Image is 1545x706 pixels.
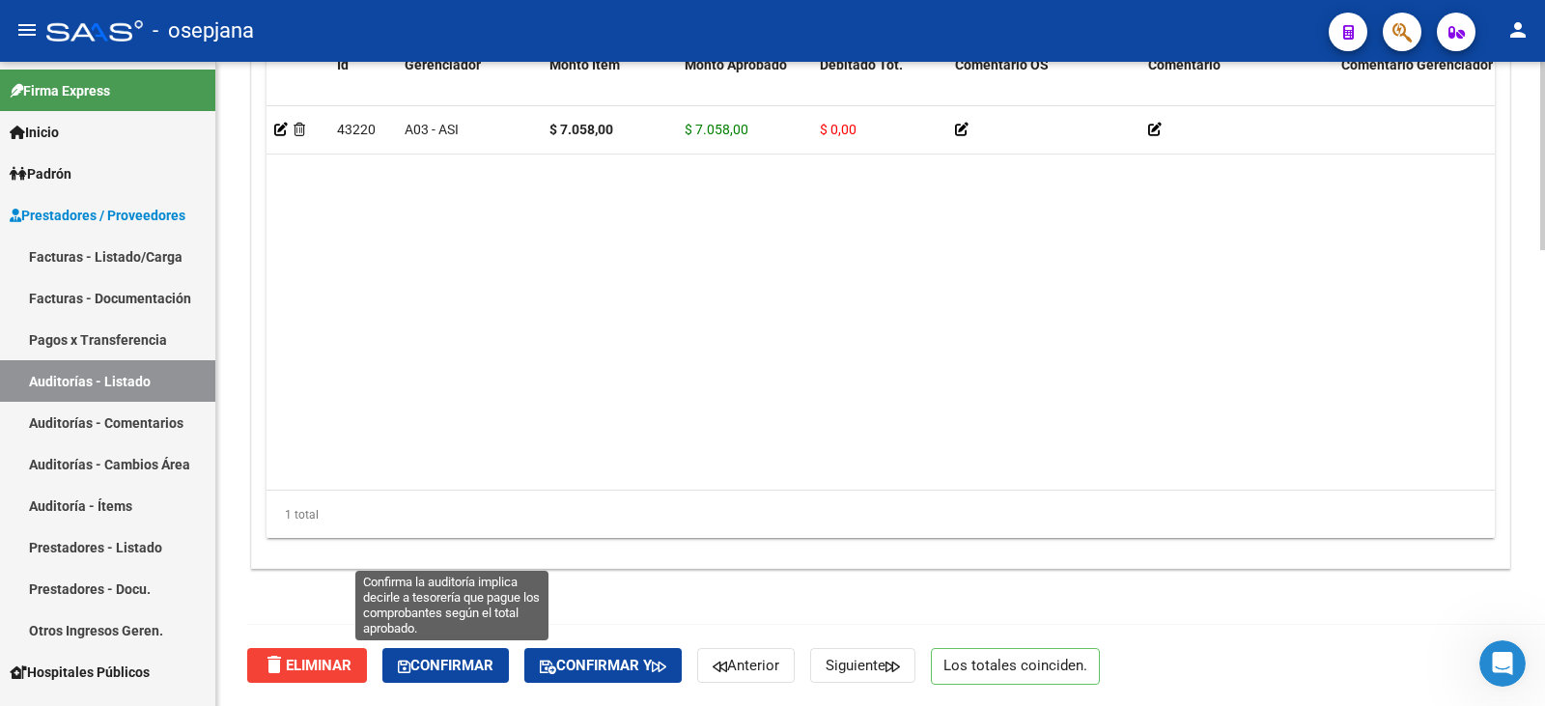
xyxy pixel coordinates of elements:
span: - osepjana [153,10,254,52]
p: Los totales coinciden. [931,648,1100,685]
span: Inicio [10,122,59,143]
span: Padrón [10,163,71,184]
button: Eliminar [247,648,367,683]
span: Id [337,57,349,72]
span: Comentario Gerenciador [1341,57,1493,72]
button: Confirmar y [524,648,682,683]
mat-icon: person [1506,18,1530,42]
datatable-header-cell: Id [329,44,397,129]
datatable-header-cell: Gerenciador [397,44,542,129]
span: Eliminar [263,657,351,674]
span: Hospitales Públicos [10,662,150,683]
iframe: Intercom live chat [1479,640,1526,687]
span: Confirmar y [540,657,666,674]
datatable-header-cell: Comentario OS [947,44,1140,129]
mat-icon: menu [15,18,39,42]
span: Monto Aprobado [685,57,787,72]
span: A03 - ASI [405,122,459,137]
strong: $ 7.058,00 [549,122,613,137]
datatable-header-cell: Comentario Gerenciador [1334,44,1527,129]
span: Prestadores / Proveedores [10,205,185,226]
span: Siguiente [826,657,900,674]
span: $ 7.058,00 [685,122,748,137]
span: Comentario [1148,57,1221,72]
mat-icon: delete [263,653,286,676]
button: Confirmar [382,648,509,683]
button: Siguiente [810,648,915,683]
span: 43220 [337,122,376,137]
datatable-header-cell: Debitado Tot. [812,44,947,129]
datatable-header-cell: Monto Item [542,44,677,129]
datatable-header-cell: Comentario [1140,44,1334,129]
span: Debitado Tot. [820,57,903,72]
span: Gerenciador [405,57,481,72]
span: $ 0,00 [820,122,857,137]
span: Firma Express [10,80,110,101]
datatable-header-cell: Monto Aprobado [677,44,812,129]
span: Confirmar [398,657,493,674]
span: Comentario OS [955,57,1049,72]
div: 1 total [267,491,1495,539]
button: Anterior [697,648,795,683]
span: Anterior [713,657,779,674]
span: Monto Item [549,57,620,72]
